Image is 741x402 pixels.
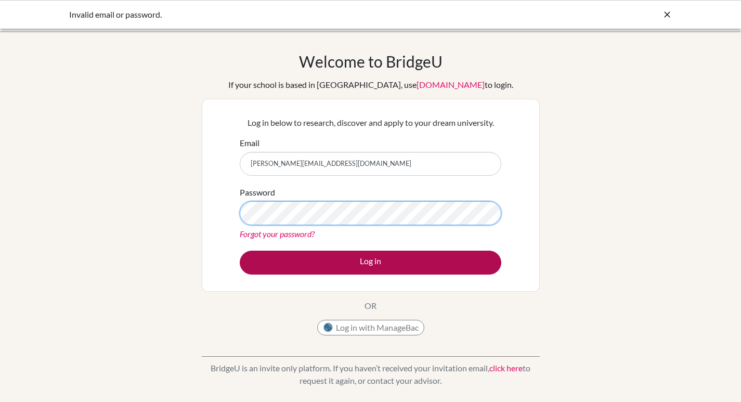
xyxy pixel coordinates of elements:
[69,8,516,21] div: Invalid email or password.
[240,186,275,199] label: Password
[299,52,443,71] h1: Welcome to BridgeU
[417,80,485,89] a: [DOMAIN_NAME]
[240,229,315,239] a: Forgot your password?
[489,363,523,373] a: click here
[240,251,501,275] button: Log in
[240,137,259,149] label: Email
[202,362,540,387] p: BridgeU is an invite only platform. If you haven’t received your invitation email, to request it ...
[228,79,513,91] div: If your school is based in [GEOGRAPHIC_DATA], use to login.
[240,116,501,129] p: Log in below to research, discover and apply to your dream university.
[365,300,376,312] p: OR
[317,320,424,335] button: Log in with ManageBac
